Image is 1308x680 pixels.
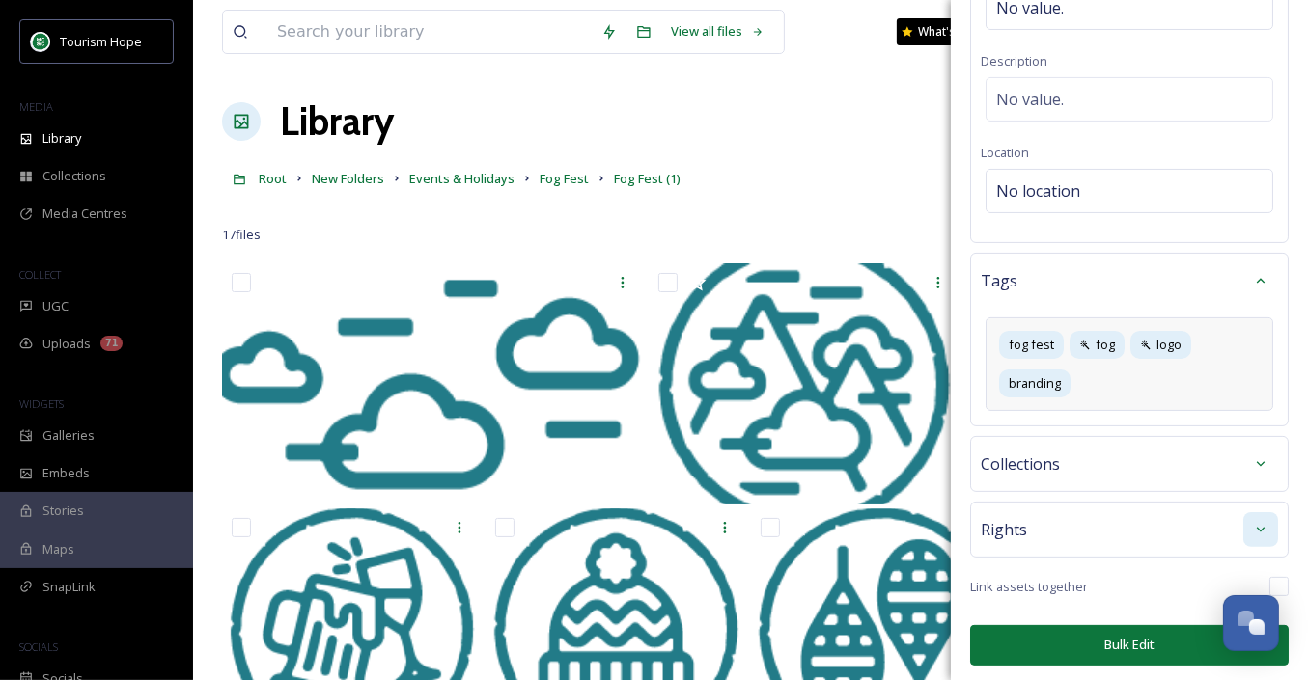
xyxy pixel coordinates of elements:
a: View all files [661,13,774,50]
img: Fog Fest-16.png [649,263,960,504]
a: New Folders [312,167,384,190]
span: fog [1096,336,1115,354]
span: WIDGETS [19,396,64,411]
span: New Folders [312,170,384,187]
span: MEDIA [19,99,53,114]
span: No value. [996,88,1064,111]
span: UGC [42,297,69,315]
span: fog fest [1009,336,1054,354]
a: Fog Fest (1) [614,167,681,190]
a: Root [259,167,287,190]
span: Description [981,52,1047,69]
span: Embeds [42,464,90,482]
span: logo [1156,336,1182,354]
div: 71 [100,336,123,351]
input: Search your library [267,11,592,53]
img: Fog Fest-17.png [222,263,645,504]
a: Library [280,93,394,150]
span: COLLECT [19,267,61,282]
span: Tourism Hope [60,33,142,50]
span: Fog Fest [540,170,589,187]
span: 17 file s [222,226,261,244]
button: Open Chat [1223,595,1279,651]
span: Root [259,170,287,187]
span: No location [996,179,1080,203]
a: Events & Holidays [409,167,515,190]
span: Link assets together [970,578,1088,596]
a: Fog Fest [540,167,589,190]
span: Media Centres [42,204,127,223]
span: Collections [981,452,1060,476]
span: branding [1009,374,1061,393]
span: Rights [981,518,1027,541]
button: Bulk Edit [970,625,1289,665]
span: Stories [42,502,84,520]
a: What's New [897,18,993,45]
span: Tags [981,269,1017,292]
span: Location [981,144,1029,161]
span: Events & Holidays [409,170,515,187]
span: Fog Fest (1) [614,170,681,187]
span: Maps [42,540,74,558]
span: SnapLink [42,578,96,596]
span: Uploads [42,335,91,353]
span: Collections [42,167,106,185]
span: SOCIALS [19,639,58,654]
span: Galleries [42,426,95,445]
span: Library [42,129,81,148]
img: logo.png [31,32,50,51]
